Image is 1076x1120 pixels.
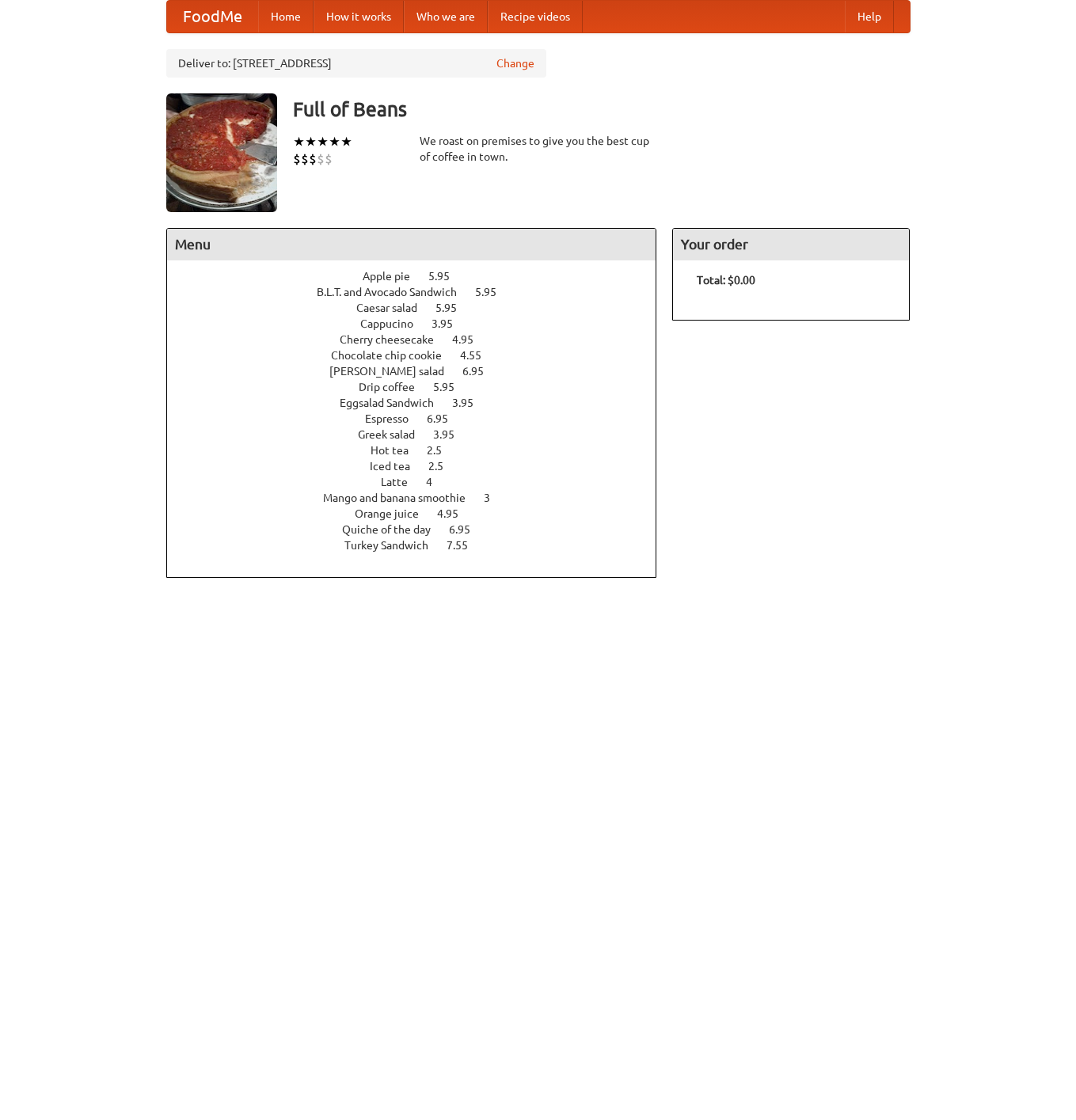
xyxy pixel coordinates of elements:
li: ★ [293,133,305,150]
span: Cappucino [360,317,429,330]
li: ★ [340,133,352,150]
a: B.L.T. and Avocado Sandwich 5.95 [317,286,526,298]
span: 4.55 [460,349,497,362]
span: 7.55 [447,539,484,552]
a: Cherry cheesecake 4.95 [340,333,503,346]
span: Caesar salad [356,302,433,314]
a: Espresso 6.95 [365,412,477,425]
a: Quiche of the day 6.95 [342,523,500,536]
span: 6.95 [427,412,464,425]
h4: Menu [167,229,656,260]
a: Change [496,55,534,71]
li: ★ [317,133,329,150]
a: Cappucino 3.95 [360,317,482,330]
li: ★ [305,133,317,150]
span: Iced tea [370,460,426,473]
a: Chocolate chip cookie 4.55 [331,349,511,362]
img: angular.jpg [166,93,277,212]
a: Orange juice 4.95 [355,507,488,520]
span: 2.5 [428,460,459,473]
span: 6.95 [462,365,500,378]
li: $ [309,150,317,168]
span: Chocolate chip cookie [331,349,458,362]
li: $ [325,150,333,168]
a: Eggsalad Sandwich 3.95 [340,397,503,409]
li: $ [301,150,309,168]
span: Orange juice [355,507,435,520]
h3: Full of Beans [293,93,911,125]
a: Iced tea 2.5 [370,460,473,473]
a: Recipe videos [488,1,583,32]
a: Mango and banana smoothie 3 [323,492,519,504]
span: Espresso [365,412,424,425]
a: Drip coffee 5.95 [359,381,484,393]
span: 2.5 [427,444,458,457]
a: Latte 4 [381,476,462,488]
a: Greek salad 3.95 [358,428,484,441]
b: Total: $0.00 [697,274,755,287]
span: Mango and banana smoothie [323,492,481,504]
a: How it works [314,1,404,32]
span: Hot tea [371,444,424,457]
span: 3.95 [433,428,470,441]
span: Drip coffee [359,381,431,393]
div: We roast on premises to give you the best cup of coffee in town. [420,133,657,165]
span: 5.95 [435,302,473,314]
span: 4.95 [437,507,474,520]
span: 3.95 [452,397,489,409]
a: Help [845,1,894,32]
span: Eggsalad Sandwich [340,397,450,409]
span: 3 [484,492,506,504]
span: Apple pie [363,270,426,283]
span: [PERSON_NAME] salad [329,365,460,378]
span: 5.95 [433,381,470,393]
a: Turkey Sandwich 7.55 [344,539,497,552]
a: Caesar salad 5.95 [356,302,486,314]
a: Apple pie 5.95 [363,270,479,283]
div: Deliver to: [STREET_ADDRESS] [166,49,546,78]
a: Home [258,1,314,32]
span: Turkey Sandwich [344,539,444,552]
a: Who we are [404,1,488,32]
a: [PERSON_NAME] salad 6.95 [329,365,513,378]
span: 4.95 [452,333,489,346]
li: $ [293,150,301,168]
span: 5.95 [475,286,512,298]
span: 4 [426,476,448,488]
span: Cherry cheesecake [340,333,450,346]
span: Quiche of the day [342,523,447,536]
span: Greek salad [358,428,431,441]
span: Latte [381,476,424,488]
span: 6.95 [449,523,486,536]
li: $ [317,150,325,168]
a: FoodMe [167,1,258,32]
span: 5.95 [428,270,466,283]
a: Hot tea 2.5 [371,444,471,457]
span: 3.95 [432,317,469,330]
li: ★ [329,133,340,150]
h4: Your order [673,229,909,260]
span: B.L.T. and Avocado Sandwich [317,286,473,298]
